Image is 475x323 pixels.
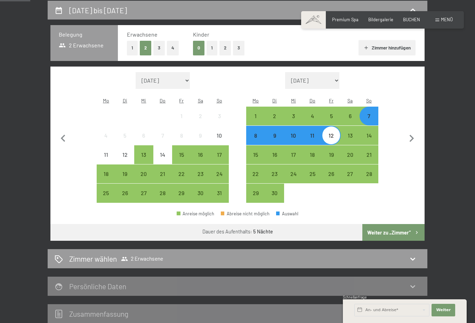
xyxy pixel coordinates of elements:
[97,164,115,183] div: Mon Aug 18 2025
[173,133,190,150] div: 8
[97,152,115,169] div: 11
[362,224,425,241] button: Weiter zu „Zimmer“
[247,171,264,189] div: 22
[441,17,453,22] span: Menü
[322,107,340,125] div: Anreise möglich
[210,113,228,131] div: 3
[191,126,210,145] div: Anreise nicht möglich
[173,113,190,131] div: 1
[135,152,152,169] div: 13
[303,126,322,145] div: Thu Sep 11 2025
[134,126,153,145] div: Anreise nicht möglich
[210,171,228,189] div: 24
[266,113,283,131] div: 2
[360,171,378,189] div: 28
[332,17,359,22] span: Premium Spa
[173,171,190,189] div: 22
[360,164,378,183] div: Anreise möglich
[403,17,420,22] span: BUCHEN
[219,41,231,55] button: 2
[341,145,360,164] div: Sat Sep 20 2025
[342,309,344,314] span: 1
[210,126,228,145] div: Sun Aug 10 2025
[322,126,340,145] div: Fri Sep 12 2025
[341,171,359,189] div: 27
[436,307,451,313] span: Weiter
[172,164,191,183] div: Fri Aug 22 2025
[341,126,360,145] div: Sat Sep 13 2025
[246,126,265,145] div: Mon Sep 08 2025
[134,164,153,183] div: Wed Aug 20 2025
[135,171,152,189] div: 20
[246,184,265,202] div: Anreise möglich
[303,164,322,183] div: Anreise möglich
[246,126,265,145] div: Anreise möglich
[366,98,372,103] abbr: Sonntag
[153,145,172,164] div: Anreise nicht möglich
[172,184,191,202] div: Fri Aug 29 2025
[115,184,134,202] div: Anreise möglich
[172,164,191,183] div: Anreise möglich
[210,152,228,169] div: 17
[153,184,172,202] div: Thu Aug 28 2025
[192,152,209,169] div: 16
[266,171,283,189] div: 23
[134,126,153,145] div: Wed Aug 06 2025
[341,152,359,169] div: 20
[121,255,163,262] span: 2 Erwachsene
[265,107,284,125] div: Tue Sep 02 2025
[59,41,104,49] span: 2 Erwachsene
[172,184,191,202] div: Anreise möglich
[360,152,378,169] div: 21
[368,17,393,22] a: Bildergalerie
[359,40,415,55] button: Zimmer hinzufügen
[116,190,134,208] div: 26
[210,190,228,208] div: 31
[172,107,191,125] div: Anreise nicht möglich
[135,190,152,208] div: 27
[347,98,353,103] abbr: Samstag
[246,107,265,125] div: Mon Sep 01 2025
[252,98,259,103] abbr: Montag
[247,113,264,131] div: 1
[285,171,302,189] div: 24
[97,184,115,202] div: Anreise möglich
[217,98,222,103] abbr: Sonntag
[304,171,321,189] div: 25
[247,133,264,150] div: 8
[141,98,146,103] abbr: Mittwoch
[97,190,115,208] div: 25
[284,145,303,164] div: Anreise möglich
[322,171,340,189] div: 26
[432,304,455,316] button: Weiter
[322,164,340,183] div: Fri Sep 26 2025
[134,145,153,164] div: Anreise möglich
[304,133,321,150] div: 11
[265,126,284,145] div: Tue Sep 09 2025
[123,98,127,103] abbr: Dienstag
[97,164,115,183] div: Anreise möglich
[285,113,302,131] div: 3
[210,184,228,202] div: Sun Aug 31 2025
[153,126,172,145] div: Anreise nicht möglich
[303,107,322,125] div: Thu Sep 04 2025
[360,107,378,125] div: Sun Sep 07 2025
[265,164,284,183] div: Tue Sep 23 2025
[97,184,115,202] div: Mon Aug 25 2025
[404,72,419,203] button: Nächster Monat
[246,145,265,164] div: Anreise möglich
[153,145,172,164] div: Thu Aug 14 2025
[115,184,134,202] div: Tue Aug 26 2025
[322,145,340,164] div: Fri Sep 19 2025
[103,98,109,103] abbr: Montag
[202,228,273,235] div: Dauer des Aufenthalts:
[154,133,171,150] div: 7
[191,164,210,183] div: Anreise möglich
[115,145,134,164] div: Anreise nicht möglich
[284,145,303,164] div: Wed Sep 17 2025
[192,113,209,131] div: 2
[247,190,264,208] div: 29
[246,184,265,202] div: Mon Sep 29 2025
[153,41,165,55] button: 3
